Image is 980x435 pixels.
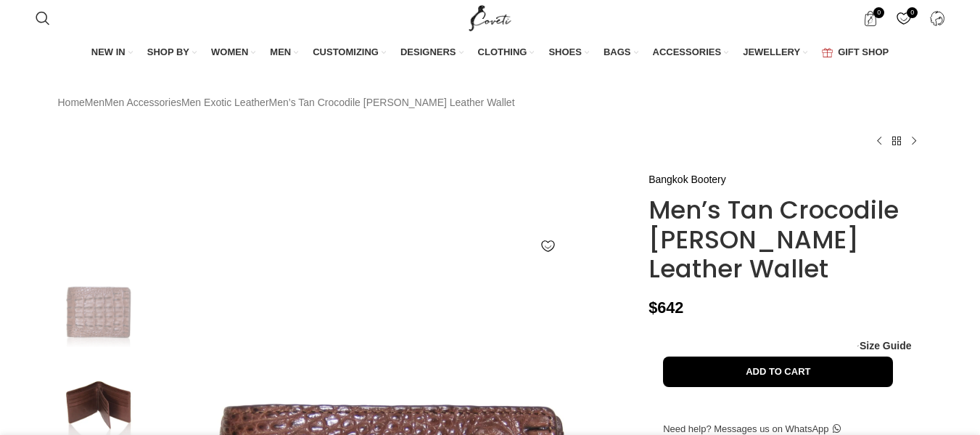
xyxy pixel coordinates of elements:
[147,46,189,59] span: SHOP BY
[604,46,631,59] span: BAGS
[270,38,298,68] a: MEN
[91,46,125,59] span: NEW IN
[147,38,197,68] a: SHOP BY
[873,7,884,18] span: 0
[269,94,515,110] span: Men’s Tan Crocodile [PERSON_NAME] Leather Wallet
[28,38,952,68] div: Main navigation
[58,94,515,110] nav: Breadcrumb
[907,7,918,18] span: 0
[91,38,133,68] a: NEW IN
[478,38,535,68] a: CLOTHING
[905,132,923,150] a: Next product
[855,4,885,33] a: 0
[181,94,269,110] a: Men Exotic Leather
[604,38,638,68] a: BAGS
[653,38,729,68] a: ACCESSORIES
[648,298,683,317] bdi: 642
[648,171,726,187] a: Bangkok Bootery
[313,38,386,68] a: CUSTOMIZING
[400,38,464,68] a: DESIGNERS
[400,46,456,59] span: DESIGNERS
[313,46,379,59] span: CUSTOMIZING
[85,94,104,110] a: Men
[653,46,722,59] span: ACCESSORIES
[889,4,918,33] a: 0
[28,4,57,33] a: Search
[270,46,291,59] span: MEN
[548,46,582,59] span: SHOES
[466,12,514,23] a: Site logo
[548,38,589,68] a: SHOES
[104,94,181,110] a: Men Accessories
[743,46,800,59] span: JEWELLERY
[211,46,248,59] span: WOMEN
[663,357,893,387] button: Add to cart
[889,4,918,33] div: My Wishlist
[54,262,143,347] img: Tan crocodile hornback leather men's wallet
[58,94,85,110] a: Home
[648,195,922,284] h1: Men’s Tan Crocodile [PERSON_NAME] Leather Wallet
[822,48,833,57] img: GiftBag
[648,298,657,317] span: $
[211,38,255,68] a: WOMEN
[743,38,807,68] a: JEWELLERY
[478,46,527,59] span: CLOTHING
[838,46,889,59] span: GIFT SHOP
[870,132,888,150] a: Previous product
[822,38,889,68] a: GIFT SHOP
